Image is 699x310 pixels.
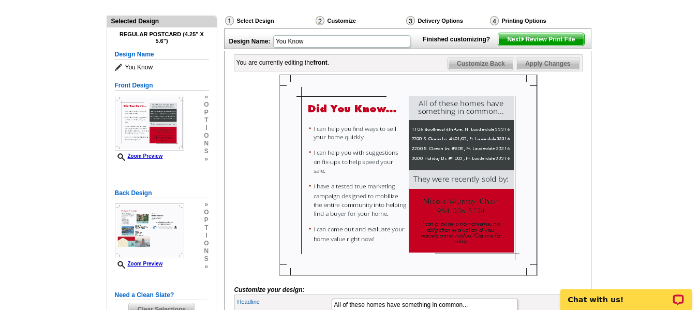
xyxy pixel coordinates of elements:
img: Select Design [225,16,234,25]
span: You Know [115,62,209,72]
span: t [204,224,209,232]
span: Customize Back [448,57,514,70]
div: Delivery Options [405,16,489,28]
img: Customize [316,16,324,25]
div: Select Design [224,16,315,28]
label: Headline [237,298,331,306]
i: Customize your design: [234,286,305,293]
span: i [204,124,209,132]
iframe: LiveChat chat widget [554,277,699,310]
img: button-next-arrow-white.png [520,37,525,41]
img: Printing Options & Summary [490,16,499,25]
strong: Design Name: [229,38,271,45]
span: s [204,147,209,155]
h5: Design Name [115,50,209,60]
span: i [204,232,209,240]
div: Printing Options [489,16,581,26]
span: p [204,109,209,116]
h5: Front Design [115,81,209,91]
b: front [314,59,328,66]
span: » [204,93,209,101]
span: n [204,140,209,147]
span: o [204,209,209,216]
span: » [204,263,209,271]
strong: Finished customizing? [423,36,496,43]
span: n [204,247,209,255]
h5: Back Design [115,188,209,198]
h5: Need a Clean Slate? [115,290,209,300]
div: You are currently editing the . [236,58,330,67]
span: » [204,201,209,209]
span: o [204,101,209,109]
span: p [204,216,209,224]
span: » [204,155,209,163]
img: Z18891089_00001_2.jpg [115,203,184,258]
span: o [204,240,209,247]
span: Apply Changes [516,57,579,70]
span: t [204,116,209,124]
span: s [204,255,209,263]
img: Z18891089_00001_1.jpg [279,75,538,276]
img: Z18891089_00001_1.jpg [115,96,184,151]
span: o [204,132,209,140]
a: Zoom Preview [115,261,163,267]
div: Selected Design [107,16,217,26]
h4: Regular Postcard (4.25" x 5.6") [115,31,209,45]
span: Next Review Print File [498,33,584,46]
div: Customize [315,16,405,28]
img: Delivery Options [406,16,415,25]
a: Zoom Preview [115,153,163,159]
